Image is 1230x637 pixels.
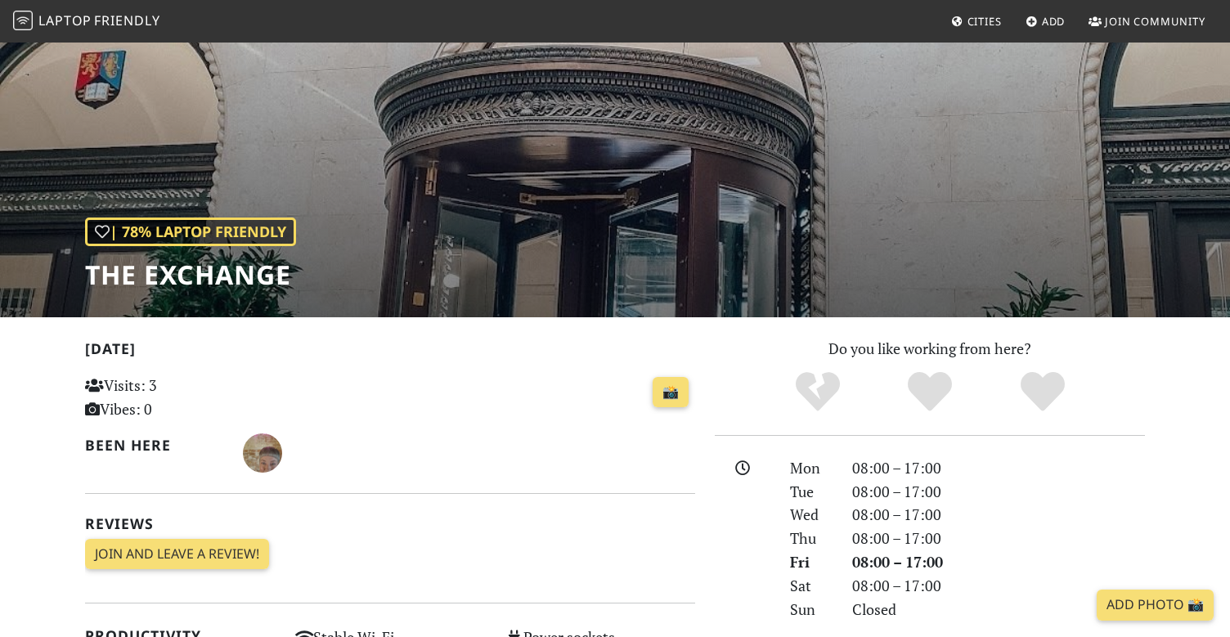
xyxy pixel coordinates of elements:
div: Definitely! [986,370,1099,415]
span: Bryoney Cook [243,442,282,461]
a: LaptopFriendly LaptopFriendly [13,7,160,36]
div: 08:00 – 17:00 [842,503,1155,527]
h2: Been here [85,437,223,454]
h1: The Exchange [85,259,296,290]
a: Join Community [1082,7,1212,36]
a: Add [1019,7,1072,36]
div: Closed [842,598,1155,621]
div: Wed [780,503,842,527]
div: Mon [780,456,842,480]
div: Yes [873,370,986,415]
h2: Reviews [85,515,695,532]
div: Sat [780,574,842,598]
div: 08:00 – 17:00 [842,527,1155,550]
div: Tue [780,480,842,504]
img: LaptopFriendly [13,11,33,30]
div: 08:00 – 17:00 [842,550,1155,574]
div: 08:00 – 17:00 [842,574,1155,598]
span: Friendly [94,11,159,29]
div: Sun [780,598,842,621]
a: Join and leave a review! [85,539,269,570]
img: 4382-bryoney.jpg [243,433,282,473]
div: | 78% Laptop Friendly [85,218,296,246]
div: Fri [780,550,842,574]
span: Laptop [38,11,92,29]
a: 📸 [653,377,689,408]
div: 08:00 – 17:00 [842,480,1155,504]
p: Visits: 3 Vibes: 0 [85,374,276,421]
div: Thu [780,527,842,550]
p: Do you like working from here? [715,337,1145,361]
span: Add [1042,14,1066,29]
div: No [761,370,874,415]
span: Join Community [1105,14,1205,29]
span: Cities [967,14,1002,29]
a: Cities [945,7,1008,36]
h2: [DATE] [85,340,695,364]
div: 08:00 – 17:00 [842,456,1155,480]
